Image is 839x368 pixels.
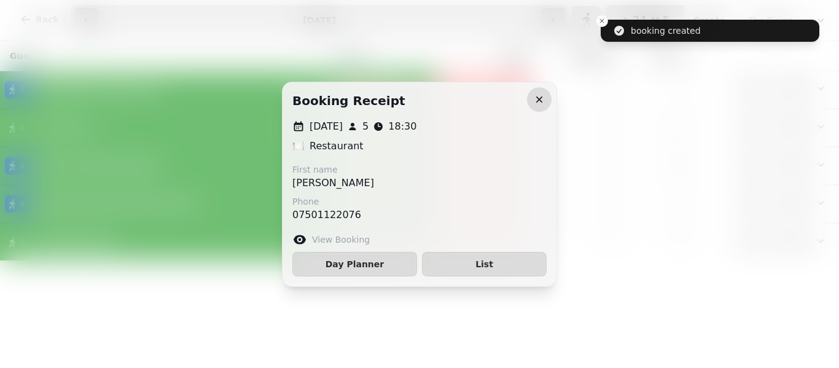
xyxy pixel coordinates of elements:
[362,119,369,134] p: 5
[292,176,374,190] p: [PERSON_NAME]
[292,195,361,208] label: Phone
[292,208,361,222] p: 07501122076
[292,92,405,109] h2: Booking receipt
[310,119,343,134] p: [DATE]
[292,163,374,176] label: First name
[292,252,417,276] button: Day Planner
[292,139,305,154] p: 🍽️
[310,139,364,154] p: Restaurant
[388,119,416,134] p: 18:30
[312,233,370,246] label: View Booking
[422,252,547,276] button: List
[432,260,536,268] span: List
[303,260,407,268] span: Day Planner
